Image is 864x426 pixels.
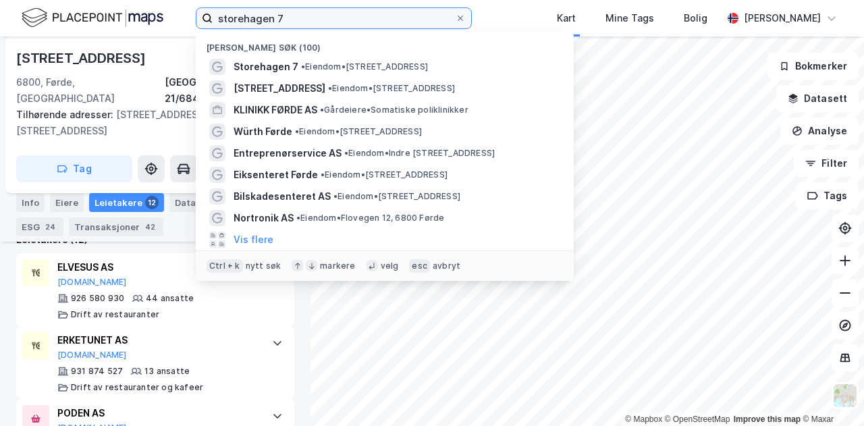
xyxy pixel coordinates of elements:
[16,109,116,120] span: Tilhørende adresser:
[333,191,337,201] span: •
[71,309,159,320] div: Drift av restauranter
[142,220,158,234] div: 42
[321,169,448,180] span: Eiendom • [STREET_ADDRESS]
[605,10,654,26] div: Mine Tags
[16,193,45,212] div: Info
[433,261,460,271] div: avbryt
[557,10,576,26] div: Kart
[734,415,801,424] a: Improve this map
[296,213,444,223] span: Eiendom • Flovegen 12, 6800 Førde
[320,105,324,115] span: •
[333,191,460,202] span: Eiendom • [STREET_ADDRESS]
[234,188,331,205] span: Bilskadesenteret AS
[320,261,355,271] div: markere
[146,293,194,304] div: 44 ansatte
[794,150,859,177] button: Filter
[796,361,864,426] iframe: Chat Widget
[234,232,273,248] button: Vis flere
[50,193,84,212] div: Eiere
[296,213,300,223] span: •
[71,382,203,393] div: Drift av restauranter og kafeer
[344,148,348,158] span: •
[796,361,864,426] div: Kontrollprogram for chat
[71,366,123,377] div: 931 874 527
[57,332,259,348] div: ERKETUNET AS
[320,105,468,115] span: Gårdeiere • Somatiske poliklinikker
[625,415,662,424] a: Mapbox
[301,61,305,72] span: •
[89,193,164,212] div: Leietakere
[295,126,299,136] span: •
[321,169,325,180] span: •
[57,277,127,288] button: [DOMAIN_NAME]
[234,210,294,226] span: Nortronik AS
[780,117,859,144] button: Analyse
[796,182,859,209] button: Tags
[684,10,707,26] div: Bolig
[16,107,283,139] div: [STREET_ADDRESS], [STREET_ADDRESS]
[301,61,428,72] span: Eiendom • [STREET_ADDRESS]
[57,350,127,361] button: [DOMAIN_NAME]
[16,217,63,236] div: ESG
[57,405,259,421] div: PODEN AS
[165,74,294,107] div: [GEOGRAPHIC_DATA], 21/684
[744,10,821,26] div: [PERSON_NAME]
[16,155,132,182] button: Tag
[144,366,190,377] div: 13 ansatte
[767,53,859,80] button: Bokmerker
[234,145,342,161] span: Entreprenørservice AS
[196,32,574,56] div: [PERSON_NAME] søk (100)
[234,167,318,183] span: Eiksenteret Førde
[246,261,281,271] div: nytt søk
[207,259,243,273] div: Ctrl + k
[665,415,730,424] a: OpenStreetMap
[145,196,159,209] div: 12
[22,6,163,30] img: logo.f888ab2527a4732fd821a326f86c7f29.svg
[295,126,422,137] span: Eiendom • [STREET_ADDRESS]
[69,217,163,236] div: Transaksjoner
[71,293,124,304] div: 926 580 930
[344,148,495,159] span: Eiendom • Indre [STREET_ADDRESS]
[234,124,292,140] span: Würth Førde
[328,83,332,93] span: •
[57,259,259,275] div: ELVESUS AS
[776,85,859,112] button: Datasett
[16,74,165,107] div: 6800, Førde, [GEOGRAPHIC_DATA]
[16,47,148,69] div: [STREET_ADDRESS]
[43,220,58,234] div: 24
[328,83,455,94] span: Eiendom • [STREET_ADDRESS]
[213,8,455,28] input: Søk på adresse, matrikkel, gårdeiere, leietakere eller personer
[169,193,220,212] div: Datasett
[409,259,430,273] div: esc
[234,102,317,118] span: KLINIKK FØRDE AS
[234,59,298,75] span: Storehagen 7
[234,80,325,97] span: [STREET_ADDRESS]
[381,261,399,271] div: velg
